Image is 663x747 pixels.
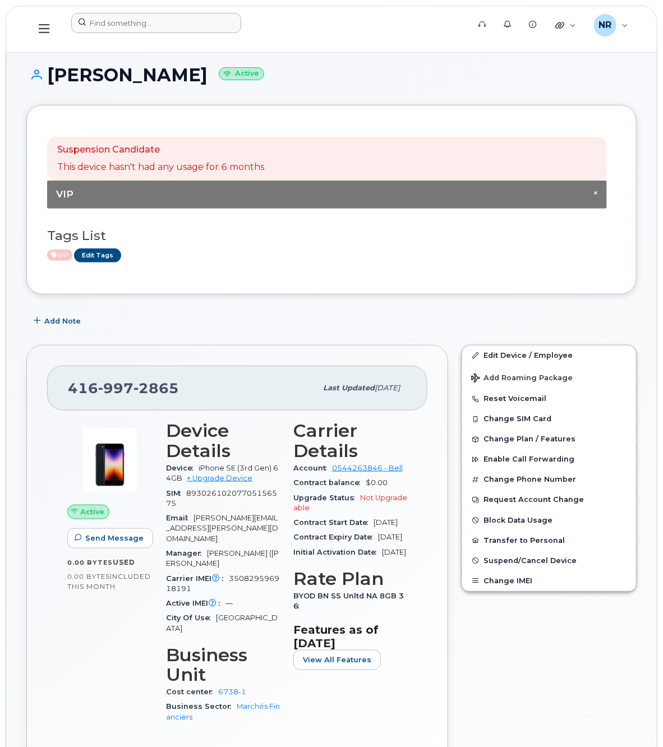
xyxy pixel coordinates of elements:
[47,229,616,243] h3: Tags List
[166,489,277,508] span: 89302610207705156575
[166,599,225,607] span: Active IMEI
[462,469,636,490] button: Change Phone Number
[593,190,598,197] button: Close
[166,574,229,583] span: Carrier IMEI
[332,464,403,472] a: 0544263846 - Bell
[166,614,278,632] span: [GEOGRAPHIC_DATA]
[166,703,237,711] span: Business Sector
[113,558,135,566] span: used
[80,506,104,517] span: Active
[293,650,381,670] button: View All Features
[166,514,194,522] span: Email
[57,144,264,156] p: Suspension Candidate
[166,421,280,461] h3: Device Details
[374,518,398,527] span: [DATE]
[67,528,153,548] button: Send Message
[293,494,407,512] span: Not Upgradeable
[484,556,577,565] span: Suspend/Cancel Device
[462,366,636,389] button: Add Roaming Package
[593,188,598,197] span: ×
[462,449,636,469] button: Enable Call Forwarding
[462,389,636,409] button: Reset Voicemail
[462,409,636,429] button: Change SIM Card
[293,464,332,472] span: Account
[378,533,402,541] span: [DATE]
[293,518,374,527] span: Contract Start Date
[166,464,199,472] span: Device
[293,494,360,502] span: Upgrade Status
[85,533,144,543] span: Send Message
[293,533,378,541] span: Contract Expiry Date
[67,559,113,566] span: 0.00 Bytes
[323,384,375,392] span: Last updated
[293,421,407,461] h3: Carrier Details
[44,316,81,326] span: Add Note
[47,250,72,261] span: Active
[471,374,573,384] span: Add Roaming Package
[166,549,207,557] span: Manager
[218,688,246,697] a: 6738-1
[166,614,216,622] span: City Of Use
[366,478,388,487] span: $0.00
[462,571,636,591] button: Change IMEI
[484,455,574,464] span: Enable Call Forwarding
[462,429,636,449] button: Change Plan / Features
[303,654,371,665] span: View All Features
[68,380,179,396] span: 416
[166,549,279,568] span: [PERSON_NAME] ([PERSON_NAME]
[166,514,278,543] span: [PERSON_NAME][EMAIL_ADDRESS][PERSON_NAME][DOMAIN_NAME]
[219,67,264,80] small: Active
[375,384,400,392] span: [DATE]
[293,569,407,589] h3: Rate Plan
[187,474,252,482] a: + Upgrade Device
[98,380,133,396] span: 997
[56,188,73,200] span: VIP
[293,623,407,650] h3: Features as of [DATE]
[484,435,575,444] span: Change Plan / Features
[293,548,382,556] span: Initial Activation Date
[26,311,90,331] button: Add Note
[462,510,636,531] button: Block Data Usage
[293,478,366,487] span: Contract balance
[225,599,233,607] span: —
[293,592,404,610] span: BYOD BN SS Unltd NA 8GB 36
[166,703,280,721] a: Marchés Financiers
[166,574,279,593] span: 350829596918191
[462,490,636,510] button: Request Account Change
[26,65,637,85] h1: [PERSON_NAME]
[166,489,186,497] span: SIM
[382,548,406,556] span: [DATE]
[76,426,144,494] img: image20231002-3703462-1angbar.jpeg
[133,380,179,396] span: 2865
[57,161,264,174] p: This device hasn't had any usage for 6 months
[67,573,110,580] span: 0.00 Bytes
[462,531,636,551] button: Transfer to Personal
[166,688,218,697] span: Cost center
[166,464,278,482] span: iPhone SE (3rd Gen) 64GB
[166,645,280,685] h3: Business Unit
[74,248,121,262] a: Edit Tags
[462,551,636,571] button: Suspend/Cancel Device
[462,345,636,366] a: Edit Device / Employee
